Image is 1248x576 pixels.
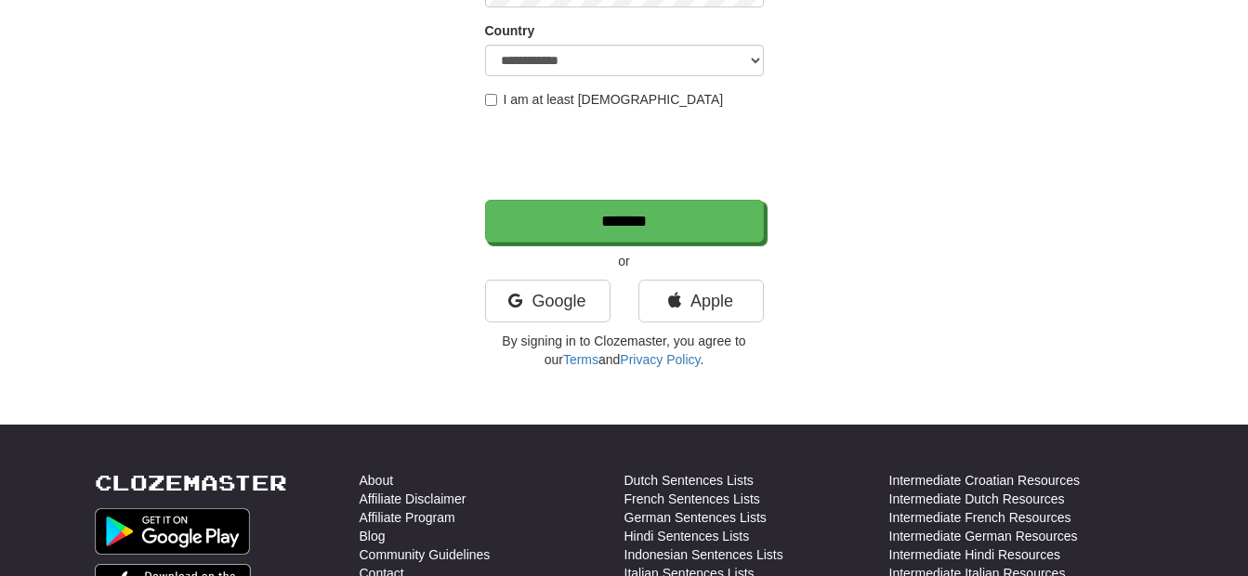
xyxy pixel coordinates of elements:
[485,118,768,190] iframe: reCAPTCHA
[624,508,767,527] a: German Sentences Lists
[624,471,754,490] a: Dutch Sentences Lists
[95,471,287,494] a: Clozemaster
[485,280,611,322] a: Google
[620,352,700,367] a: Privacy Policy
[563,352,598,367] a: Terms
[360,490,466,508] a: Affiliate Disclaimer
[360,527,386,545] a: Blog
[485,90,724,109] label: I am at least [DEMOGRAPHIC_DATA]
[95,508,251,555] img: Get it on Google Play
[624,527,750,545] a: Hindi Sentences Lists
[360,545,491,564] a: Community Guidelines
[889,527,1078,545] a: Intermediate German Resources
[889,490,1065,508] a: Intermediate Dutch Resources
[360,508,455,527] a: Affiliate Program
[638,280,764,322] a: Apple
[624,545,783,564] a: Indonesian Sentences Lists
[360,471,394,490] a: About
[889,508,1071,527] a: Intermediate French Resources
[889,545,1060,564] a: Intermediate Hindi Resources
[485,332,764,369] p: By signing in to Clozemaster, you agree to our and .
[485,21,535,40] label: Country
[624,490,760,508] a: French Sentences Lists
[485,94,497,106] input: I am at least [DEMOGRAPHIC_DATA]
[889,471,1080,490] a: Intermediate Croatian Resources
[485,252,764,270] p: or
